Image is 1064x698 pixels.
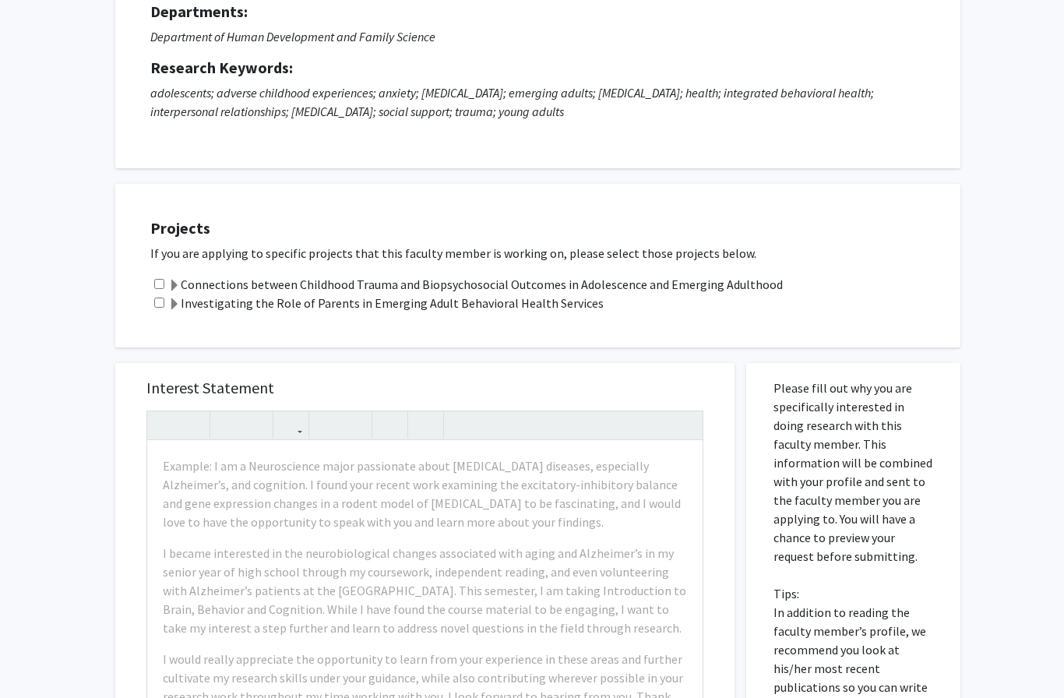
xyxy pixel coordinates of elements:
[178,411,206,439] button: Emphasis (Ctrl + I)
[168,294,604,312] label: Investigating the Role of Parents in Emerging Adult Behavioral Health Services
[150,58,293,77] strong: Research Keywords:
[150,2,248,21] strong: Departments:
[150,244,945,263] p: If you are applying to specific projects that this faculty member is working on, please select th...
[214,411,241,439] button: Superscript
[340,411,368,439] button: Ordered list
[412,411,439,439] button: Insert horizontal rule
[150,29,435,44] i: Department of Human Development and Family Science
[671,411,699,439] button: Fullscreen
[376,411,403,439] button: Remove format
[12,628,66,686] iframe: Chat
[150,85,874,119] i: adolescents; adverse childhood experiences; anxiety; [MEDICAL_DATA]; emerging adults; [MEDICAL_DA...
[163,457,687,531] p: Example: I am a Neuroscience major passionate about [MEDICAL_DATA] diseases, especially Alzheimer...
[163,544,687,637] p: I became interested in the neurobiological changes associated with aging and Alzheimer’s in my se...
[277,411,305,439] button: Link
[168,275,783,294] label: Connections between Childhood Trauma and Biopsychosocial Outcomes in Adolescence and Emerging Adu...
[146,379,703,397] h5: Interest Statement
[241,411,269,439] button: Subscript
[313,411,340,439] button: Unordered list
[150,218,210,238] strong: Projects
[151,411,178,439] button: Strong (Ctrl + B)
